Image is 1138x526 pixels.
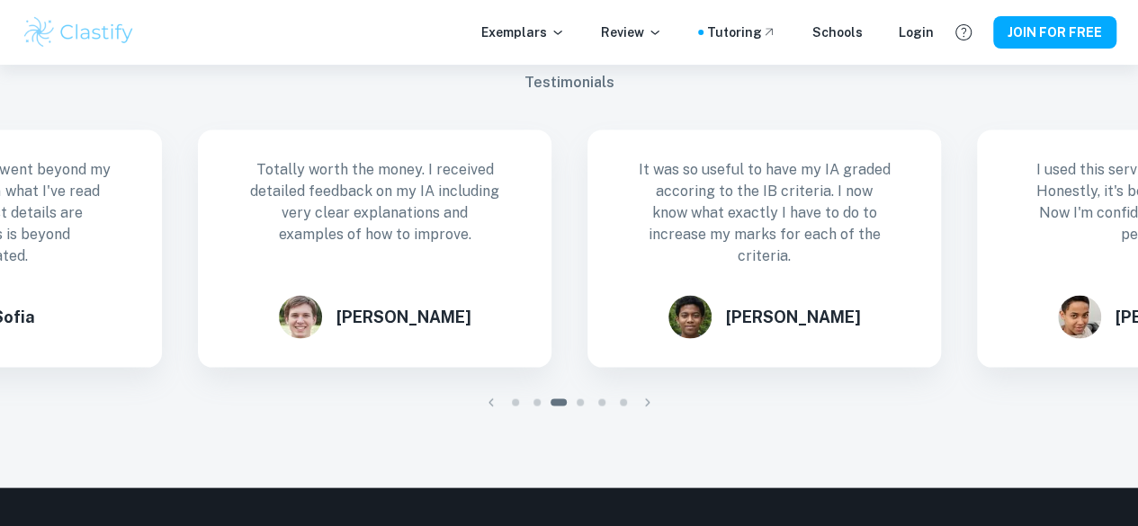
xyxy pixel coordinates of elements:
a: Tutoring [707,22,776,42]
p: Exemplars [481,22,565,42]
p: It was so useful to have my IA graded accoring to the IB criteria. I now know what exactly I have... [638,158,891,266]
img: Chris [1058,295,1101,338]
button: JOIN FOR FREE [993,16,1116,49]
h6: Testimonials [72,72,1066,94]
img: Hans [279,295,322,338]
a: Schools [812,22,863,42]
h6: [PERSON_NAME] [336,304,471,329]
p: Review [601,22,662,42]
button: Help and Feedback [948,17,979,48]
h6: [PERSON_NAME] [726,304,861,329]
p: Totally worth the money. I received detailed feedback on my IA including very clear explanations ... [248,158,501,245]
img: Anthony [668,295,712,338]
a: Login [899,22,934,42]
img: Clastify logo [22,14,136,50]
